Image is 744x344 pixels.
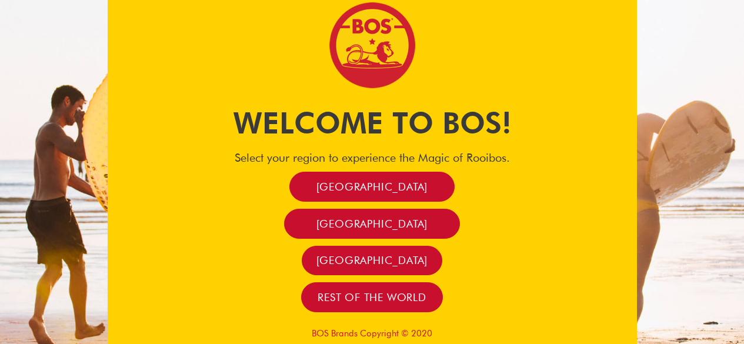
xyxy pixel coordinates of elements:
a: [GEOGRAPHIC_DATA] [284,209,461,239]
h4: Select your region to experience the Magic of Rooibos. [108,151,637,165]
a: [GEOGRAPHIC_DATA] [289,172,455,202]
span: [GEOGRAPHIC_DATA] [316,253,428,267]
a: Rest of the world [301,282,443,312]
h1: Welcome to BOS! [108,102,637,143]
span: [GEOGRAPHIC_DATA] [316,180,428,193]
img: Bos Brands [328,1,416,89]
span: Rest of the world [318,290,426,304]
p: BOS Brands Copyright © 2020 [108,328,637,339]
a: [GEOGRAPHIC_DATA] [302,246,442,276]
span: [GEOGRAPHIC_DATA] [316,217,428,231]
